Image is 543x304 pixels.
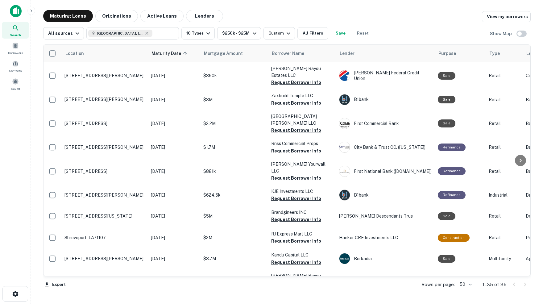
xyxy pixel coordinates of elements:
p: [DATE] [151,120,197,127]
p: Rows per page: [421,281,455,288]
button: Request Borrower Info [271,216,321,223]
button: Request Borrower Info [271,174,321,182]
span: Lender [340,50,354,57]
span: Search [10,32,21,37]
img: picture [339,94,350,105]
button: Request Borrower Info [271,147,321,155]
p: $3M [203,96,265,103]
button: Request Borrower Info [271,259,321,266]
div: Sale [438,255,455,263]
button: Request Borrower Info [271,195,321,202]
img: capitalize-icon.png [10,5,22,17]
p: Retail [489,120,520,127]
p: [STREET_ADDRESS][US_STATE] [64,213,145,219]
button: Reset [353,27,373,40]
p: Hanker CRE Investments LLC [339,234,432,241]
p: [DATE] [151,255,197,262]
div: [PERSON_NAME] Federal Credit Union [339,70,432,81]
p: [DATE] [151,72,197,79]
div: Sale [438,212,455,220]
p: [STREET_ADDRESS] [64,121,145,126]
p: [STREET_ADDRESS][PERSON_NAME] [64,256,145,261]
span: Maturity Date [151,50,189,57]
p: [DATE] [151,96,197,103]
button: Request Borrower Info [271,127,321,134]
div: 50 [457,280,473,289]
span: Type [489,50,500,57]
p: 1–35 of 35 [483,281,507,288]
p: Multifamily [489,255,520,262]
p: Retail [489,96,520,103]
div: This loan purpose was for refinancing [438,144,466,151]
div: Berkadia [339,253,432,264]
p: $360k [203,72,265,79]
p: [PERSON_NAME] Bayou Estates LLC [271,65,333,79]
span: Borrower Name [272,50,304,57]
p: [DATE] [151,234,197,241]
p: [PERSON_NAME] Descendants Trus [339,213,432,219]
p: [DATE] [151,168,197,175]
p: $624.5k [203,192,265,198]
div: Sale [438,72,455,80]
h6: Show Map [490,30,513,37]
div: B1bank [339,189,432,201]
div: Sale [438,119,455,127]
button: Request Borrower Info [271,79,321,86]
p: RJ Express Mart LLC [271,231,333,237]
p: [DATE] [151,144,197,151]
span: Purpose [438,50,456,57]
span: [GEOGRAPHIC_DATA], [GEOGRAPHIC_DATA], [GEOGRAPHIC_DATA] [97,31,143,36]
div: Saved [2,76,29,92]
p: [DATE] [151,192,197,198]
div: City Bank & Trust CO. ([US_STATE]) [339,142,432,153]
p: [STREET_ADDRESS] [64,169,145,174]
div: Custom [268,30,292,37]
a: Contacts [2,58,29,74]
button: Custom [263,27,295,40]
th: Type [486,45,523,62]
span: Contacts [9,68,22,73]
p: [STREET_ADDRESS][PERSON_NAME] [64,73,145,78]
span: Location [65,50,84,57]
div: Sale [438,96,455,103]
img: picture [339,190,350,200]
button: 10 Types [181,27,215,40]
div: First Commercial Bank [339,118,432,129]
img: picture [339,118,350,129]
button: All Filters [297,27,328,40]
img: picture [339,142,350,152]
a: Search [2,22,29,39]
p: KJE Investments LLC [271,188,333,195]
th: Lender [336,45,435,62]
button: Active Loans [140,10,184,22]
p: Retail [489,144,520,151]
th: Mortgage Amount [200,45,268,62]
div: Chat Widget [512,255,543,284]
button: Request Borrower Info [271,99,321,107]
p: Retail [489,234,520,241]
p: [STREET_ADDRESS][PERSON_NAME] [64,192,145,198]
button: Export [43,280,67,289]
div: This loan purpose was for construction [438,234,470,242]
img: picture [339,166,350,177]
p: Retail [489,168,520,175]
p: Brandgineers INC [271,209,333,216]
a: Borrowers [2,40,29,56]
button: Save your search to get updates of matches that match your search criteria. [331,27,350,40]
button: Maturing Loans [43,10,93,22]
p: [GEOGRAPHIC_DATA][PERSON_NAME] LLC [271,113,333,127]
p: $3.7M [203,255,265,262]
button: Request Borrower Info [271,237,321,245]
p: Industrial [489,192,520,198]
p: Zaxbuild Temple LLC [271,92,333,99]
p: $881k [203,168,265,175]
span: Saved [11,86,20,91]
div: This loan purpose was for refinancing [438,191,466,199]
p: Shreveport, LA71107 [64,235,145,240]
img: picture [339,70,350,81]
div: First National Bank ([DOMAIN_NAME]) [339,166,432,177]
a: View my borrowers [482,11,531,22]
